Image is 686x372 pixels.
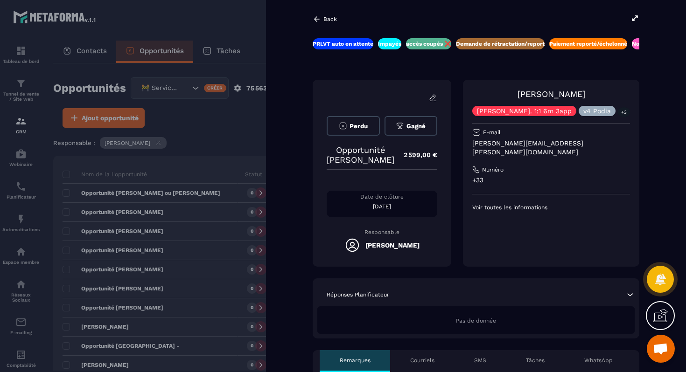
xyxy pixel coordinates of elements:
[327,203,437,210] p: [DATE]
[456,40,545,48] p: Demande de rétractation/report
[410,357,434,364] p: Courriels
[385,116,438,136] button: Gagné
[584,357,613,364] p: WhatsApp
[632,40,659,48] p: Nouveaux
[474,357,486,364] p: SMS
[323,16,337,22] p: Back
[327,291,389,298] p: Réponses Planificateur
[340,357,371,364] p: Remarques
[482,166,504,173] p: Numéro
[526,357,545,364] p: Tâches
[518,89,585,99] a: [PERSON_NAME]
[583,108,611,114] p: v4 Podia
[406,40,451,48] p: accès coupés ❌
[477,108,572,114] p: [PERSON_NAME]. 1:1 6m 3app
[350,123,368,130] span: Perdu
[327,229,437,235] p: Responsable
[327,145,394,165] p: Opportunité [PERSON_NAME]
[472,176,630,185] p: +33
[327,116,380,136] button: Perdu
[618,107,630,117] p: +3
[365,241,420,249] h5: [PERSON_NAME]
[647,335,675,363] a: Ouvrir le chat
[456,317,496,324] span: Pas de donnée
[313,40,373,48] p: PRLVT auto en attente
[472,204,630,211] p: Voir toutes les informations
[483,129,501,136] p: E-mail
[327,193,437,200] p: Date de clôture
[378,40,401,48] p: Impayés
[472,139,630,157] p: [PERSON_NAME][EMAIL_ADDRESS][PERSON_NAME][DOMAIN_NAME]
[549,40,627,48] p: Paiement reporté/échelonné
[394,146,437,164] p: 2 599,00 €
[406,123,426,130] span: Gagné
